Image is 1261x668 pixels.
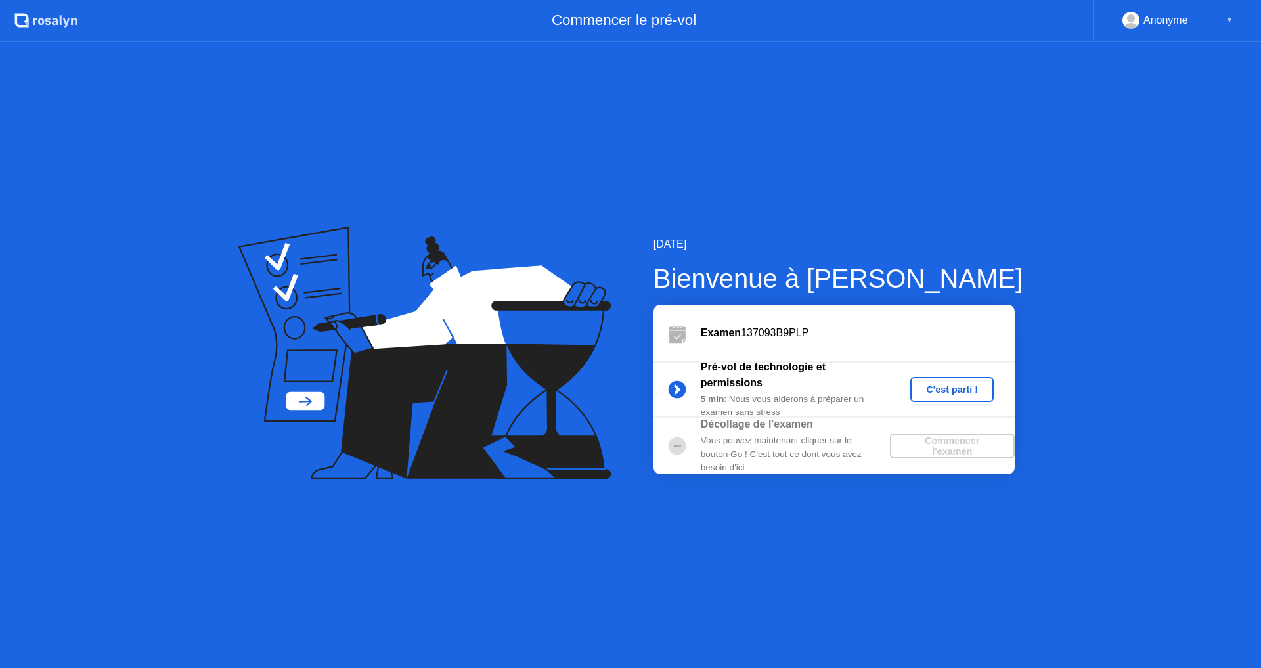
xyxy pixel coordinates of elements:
div: Commencer l'examen [895,435,1009,456]
div: [DATE] [653,236,1023,252]
b: Pré-vol de technologie et permissions [701,361,826,388]
b: Décollage de l'examen [701,418,813,430]
b: 5 min [701,394,724,404]
div: Vous pouvez maintenant cliquer sur le bouton Go ! C'est tout ce dont vous avez besoin d'ici [701,434,890,474]
div: Bienvenue à [PERSON_NAME] [653,259,1023,298]
div: ▼ [1226,12,1233,29]
div: C'est parti ! [916,384,988,395]
b: Examen [701,327,741,338]
div: 137093B9PLP [701,325,1015,341]
button: Commencer l'examen [890,434,1015,458]
button: C'est parti ! [910,377,994,402]
div: Anonyme [1143,12,1188,29]
div: : Nous vous aiderons à préparer un examen sans stress [701,393,890,420]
